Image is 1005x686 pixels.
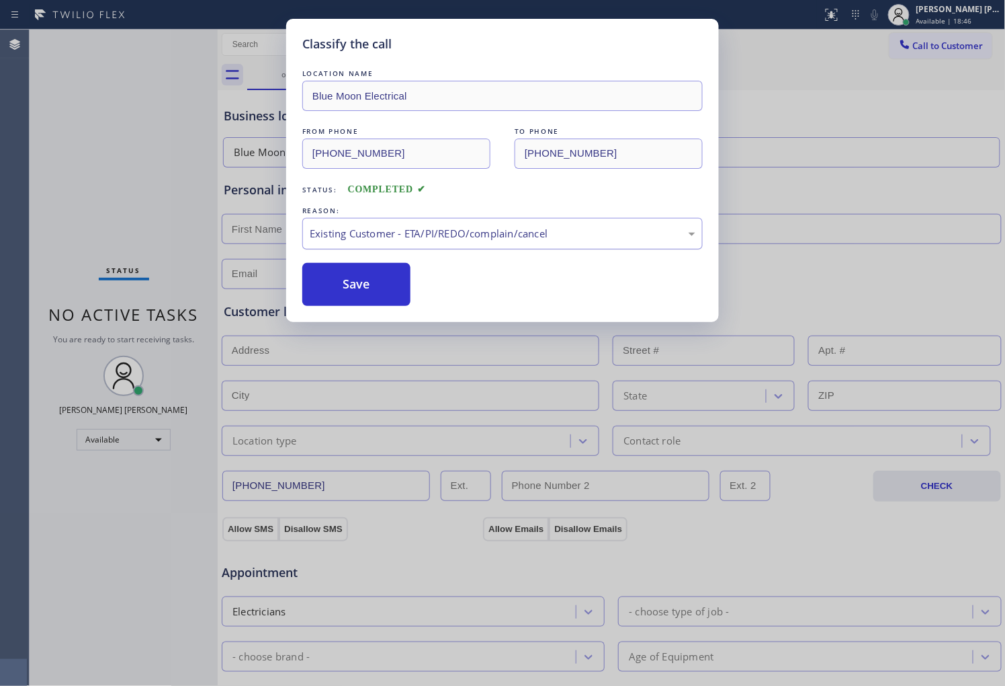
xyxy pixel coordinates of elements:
[302,139,490,169] input: From phone
[310,226,695,241] div: Existing Customer - ETA/PI/REDO/complain/cancel
[302,263,410,306] button: Save
[302,35,392,53] h5: Classify the call
[302,204,703,218] div: REASON:
[302,67,703,81] div: LOCATION NAME
[515,124,703,139] div: TO PHONE
[302,185,337,194] span: Status:
[302,124,490,139] div: FROM PHONE
[515,139,703,169] input: To phone
[348,184,426,194] span: COMPLETED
